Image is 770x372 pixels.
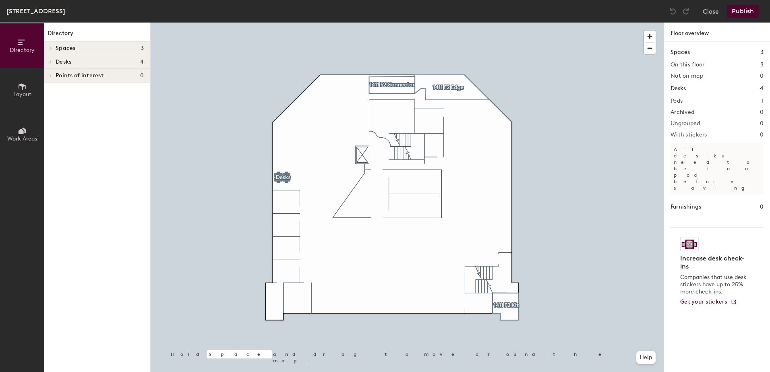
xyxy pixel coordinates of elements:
[703,5,719,18] button: Close
[760,109,764,116] h2: 0
[760,84,764,93] h1: 4
[671,98,683,104] h2: Pods
[669,7,677,15] img: Undo
[760,120,764,127] h2: 0
[671,48,690,57] h1: Spaces
[760,132,764,138] h2: 0
[671,109,694,116] h2: Archived
[727,5,759,18] button: Publish
[6,6,65,16] div: [STREET_ADDRESS]
[664,23,770,41] h1: Floor overview
[671,143,764,194] p: All desks need to be in a pod before saving
[671,73,703,79] h2: Not on map
[10,47,35,54] span: Directory
[762,98,764,104] h2: 1
[56,59,71,65] span: Desks
[671,84,686,93] h1: Desks
[680,238,699,251] img: Sticker logo
[680,298,727,305] span: Get your stickers
[671,62,705,68] h2: On this floor
[636,351,656,364] button: Help
[7,135,37,142] span: Work Areas
[760,62,764,68] h2: 3
[671,120,700,127] h2: Ungrouped
[13,91,31,98] span: Layout
[680,254,749,271] h4: Increase desk check-ins
[682,7,690,15] img: Redo
[141,45,144,52] span: 3
[760,48,764,57] h1: 3
[56,45,76,52] span: Spaces
[140,59,144,65] span: 4
[671,203,701,211] h1: Furnishings
[140,72,144,79] span: 0
[680,299,737,306] a: Get your stickers
[44,29,150,41] h1: Directory
[680,274,749,296] p: Companies that use desk stickers have up to 25% more check-ins.
[56,72,103,79] span: Points of interest
[671,132,707,138] h2: With stickers
[760,203,764,211] h1: 0
[760,73,764,79] h2: 0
